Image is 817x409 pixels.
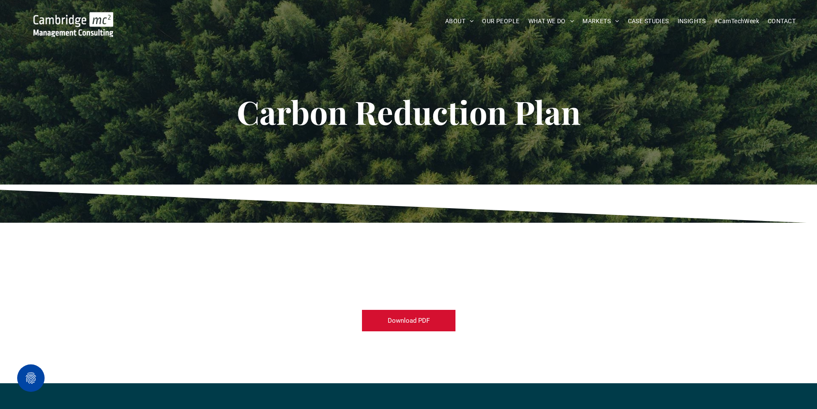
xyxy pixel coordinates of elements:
img: Cambridge MC Logo [33,12,113,37]
a: INSIGHTS [673,15,710,28]
a: ABOUT [441,15,478,28]
a: CASE STUDIES [624,15,673,28]
a: Download PDF [362,309,456,332]
a: WHAT WE DO [524,15,579,28]
span: Download PDF [388,317,430,324]
a: Your Business Transformed | Cambridge Management Consulting [33,13,113,22]
strong: Carbon Reduction Plan [237,90,581,133]
a: #CamTechWeek [710,15,763,28]
a: MARKETS [578,15,623,28]
a: OUR PEOPLE [478,15,524,28]
a: CONTACT [763,15,800,28]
